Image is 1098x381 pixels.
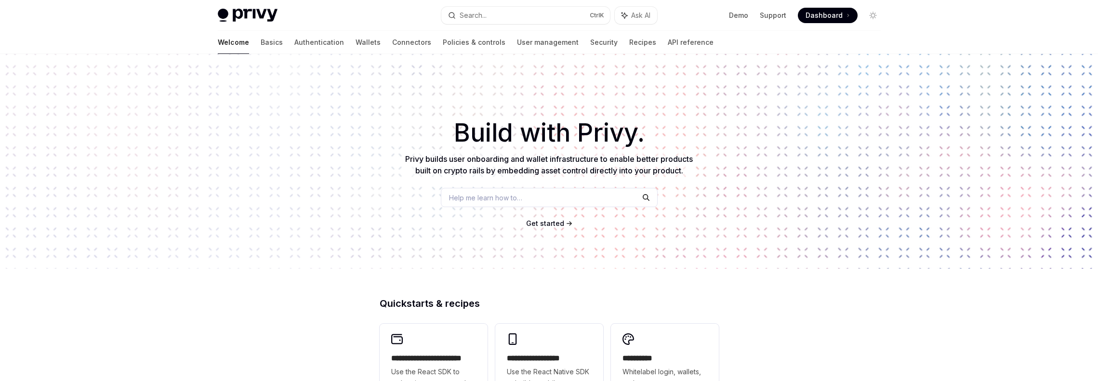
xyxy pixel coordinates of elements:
[441,7,610,24] button: Search...CtrlK
[526,219,564,227] span: Get started
[590,12,604,19] span: Ctrl K
[454,124,645,142] span: Build with Privy.
[405,154,693,175] span: Privy builds user onboarding and wallet infrastructure to enable better products built on crypto ...
[590,31,618,54] a: Security
[460,10,487,21] div: Search...
[517,31,579,54] a: User management
[392,31,431,54] a: Connectors
[294,31,344,54] a: Authentication
[760,11,786,20] a: Support
[629,31,656,54] a: Recipes
[526,219,564,228] a: Get started
[449,193,522,203] span: Help me learn how to…
[356,31,381,54] a: Wallets
[218,9,278,22] img: light logo
[668,31,714,54] a: API reference
[261,31,283,54] a: Basics
[865,8,881,23] button: Toggle dark mode
[380,299,480,308] span: Quickstarts & recipes
[443,31,505,54] a: Policies & controls
[218,31,249,54] a: Welcome
[798,8,858,23] a: Dashboard
[729,11,748,20] a: Demo
[631,11,650,20] span: Ask AI
[806,11,843,20] span: Dashboard
[615,7,657,24] button: Ask AI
